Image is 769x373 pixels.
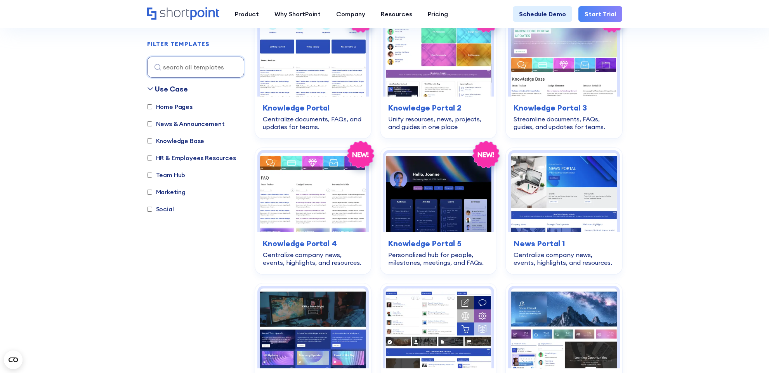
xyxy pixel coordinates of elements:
[260,288,366,368] img: News Portal 2 – SharePoint News Post Template: Deliver company news, updates, and announcements e...
[385,153,491,232] img: Knowledge Portal 5 – SharePoint Profile Page: Personalized hub for people, milestones, meetings, ...
[147,190,152,195] input: Marketing
[373,6,420,22] a: Resources
[328,6,373,22] a: Company
[578,6,622,22] a: Start Trial
[147,187,186,197] label: Marketing
[255,12,371,138] a: Knowledge Portal – SharePoint Knowledge Base Template: Centralize documents, FAQs, and updates fo...
[385,288,491,368] img: Social Layout 1 – SharePoint Social Intranet Template: Social hub for news, documents, events, an...
[513,6,572,22] a: Schedule Demo
[263,251,363,266] div: Centralize company news, events, highlights, and resources.
[147,102,193,111] label: Home Pages
[514,238,614,249] h3: News Portal 1
[147,170,186,180] label: Team Hub
[147,41,210,48] h2: FILTER TEMPLATES
[147,57,244,78] input: search all templates
[388,251,489,266] div: Personalized hub for people, milestones, meetings, and FAQs.
[511,288,617,368] img: Social Layout 2 – SharePoint Community Site: Community hub for news, learning, profiles, and events.
[147,138,152,143] input: Knowledge Base
[4,351,23,369] button: Open CMP widget
[506,148,622,274] a: Marketing 2 – SharePoint Online Communication Site: Centralize company news, events, highlights, ...
[388,115,489,131] div: Unify resources, news, projects, and guides in one place
[428,9,448,19] div: Pricing
[263,238,363,249] h3: Knowledge Portal 4
[147,104,152,109] input: Home Pages
[420,6,456,22] a: Pricing
[235,9,259,19] div: Product
[514,251,614,266] div: Centralize company news, events, highlights, and resources.
[147,173,152,178] input: Team Hub
[506,12,622,138] a: Knowledge Portal 3 – Best SharePoint Template For Knowledge Base: Streamline documents, FAQs, gui...
[147,7,219,21] a: Home
[514,115,614,131] div: Streamline documents, FAQs, guides, and updates for teams.
[388,238,489,249] h3: Knowledge Portal 5
[263,102,363,114] h3: Knowledge Portal
[147,155,152,161] input: HR & Employees Resources
[255,148,371,274] a: Knowledge Portal 4 – SharePoint Wiki Template: Centralize company news, events, highlights, and r...
[260,153,366,232] img: Knowledge Portal 4 – SharePoint Wiki Template: Centralize company news, events, highlights, and r...
[511,153,617,232] img: Marketing 2 – SharePoint Online Communication Site: Centralize company news, events, highlights, ...
[147,207,152,212] input: Social
[267,6,328,22] a: Why ShortPoint
[263,115,363,131] div: Centralize documents, FAQs, and updates for teams.
[227,6,267,22] a: Product
[147,119,225,128] label: News & Announcement
[260,17,366,97] img: Knowledge Portal – SharePoint Knowledge Base Template: Centralize documents, FAQs, and updates fo...
[629,283,769,373] iframe: Chat Widget
[147,204,174,214] label: Social
[385,17,491,97] img: Knowledge Portal 2 – SharePoint IT knowledge base Template: Unify resources, news, projects, and ...
[380,12,496,138] a: Knowledge Portal 2 – SharePoint IT knowledge base Template: Unify resources, news, projects, and ...
[147,153,236,162] label: HR & Employees Resources
[511,17,617,97] img: Knowledge Portal 3 – Best SharePoint Template For Knowledge Base: Streamline documents, FAQs, gui...
[274,9,321,19] div: Why ShortPoint
[381,9,412,19] div: Resources
[336,9,365,19] div: Company
[147,136,205,145] label: Knowledge Base
[388,102,489,114] h3: Knowledge Portal 2
[514,102,614,114] h3: Knowledge Portal 3
[147,121,152,126] input: News & Announcement
[380,148,496,274] a: Knowledge Portal 5 – SharePoint Profile Page: Personalized hub for people, milestones, meetings, ...
[155,84,188,94] div: Use Case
